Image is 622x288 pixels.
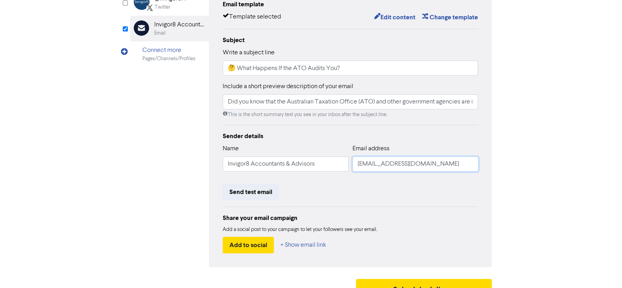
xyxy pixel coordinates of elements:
button: Send test email [223,184,279,200]
div: Twitter [155,4,170,11]
button: Change template [421,12,478,22]
div: Add a social post to your campaign to let your followers see your email. [223,226,478,234]
label: Include a short preview description of your email [223,82,353,91]
iframe: Chat Widget [583,250,622,288]
div: Connect morePages/Channels/Profiles [130,41,209,67]
div: Email [154,30,166,37]
div: This is the short summary text you see in your inbox after the subject line. [223,111,478,118]
button: + Show email link [280,237,327,253]
div: Sender details [223,131,478,141]
div: Connect more [142,46,196,55]
div: Share your email campaign [223,213,478,223]
label: Name [223,144,239,153]
div: Template selected [223,12,281,22]
button: Edit content [373,12,415,22]
div: Subject [223,35,478,45]
label: Write a subject line [223,48,275,57]
div: Invigor8 Accountants & Advisors [154,20,205,30]
div: Invigor8 Accountants & AdvisorsEmail [130,16,209,41]
div: Pages/Channels/Profiles [142,55,196,63]
button: Add to social [223,237,274,253]
label: Email address [353,144,389,153]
